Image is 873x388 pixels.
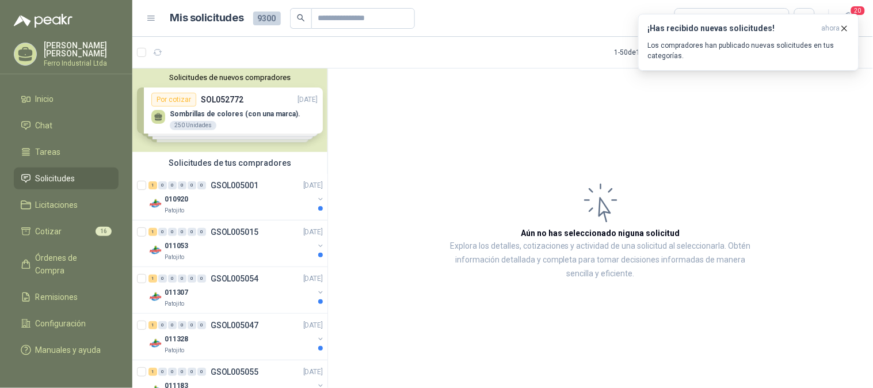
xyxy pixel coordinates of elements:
[148,244,162,257] img: Company Logo
[682,12,706,25] div: Todas
[14,286,119,308] a: Remisiones
[165,206,184,215] p: Patojito
[165,253,184,262] p: Patojito
[443,239,758,281] p: Explora los detalles, cotizaciones y actividad de una solicitud al seleccionarla. Obtén informaci...
[188,321,196,329] div: 0
[36,344,101,356] span: Manuales y ayuda
[132,152,327,174] div: Solicitudes de tus compradores
[148,318,325,355] a: 1 0 0 0 0 0 GSOL005047[DATE] Company Logo011328Patojito
[165,287,188,298] p: 011307
[14,168,119,189] a: Solicitudes
[168,228,177,236] div: 0
[211,368,258,376] p: GSOL005055
[211,321,258,329] p: GSOL005047
[158,321,167,329] div: 0
[14,141,119,163] a: Tareas
[14,14,73,28] img: Logo peakr
[165,299,184,309] p: Patojito
[148,368,157,376] div: 1
[197,368,206,376] div: 0
[36,146,61,158] span: Tareas
[14,220,119,242] a: Cotizar16
[148,228,157,236] div: 1
[96,227,112,236] span: 16
[197,321,206,329] div: 0
[188,368,196,376] div: 0
[303,320,323,331] p: [DATE]
[132,69,327,152] div: Solicitudes de nuevos compradoresPor cotizarSOL052772[DATE] Sombrillas de colores (con una marca)...
[211,228,258,236] p: GSOL005015
[168,368,177,376] div: 0
[148,197,162,211] img: Company Logo
[178,368,186,376] div: 0
[158,228,167,236] div: 0
[36,93,54,105] span: Inicio
[638,14,859,71] button: ¡Has recibido nuevas solicitudes!ahora Los compradores han publicado nuevas solicitudes en tus ca...
[14,339,119,361] a: Manuales y ayuda
[36,252,108,277] span: Órdenes de Compra
[148,321,157,329] div: 1
[14,194,119,216] a: Licitaciones
[303,180,323,191] p: [DATE]
[36,291,78,303] span: Remisiones
[158,275,167,283] div: 0
[165,194,188,205] p: 010920
[14,88,119,110] a: Inicio
[188,275,196,283] div: 0
[211,181,258,189] p: GSOL005001
[178,181,186,189] div: 0
[168,275,177,283] div: 0
[178,275,186,283] div: 0
[178,321,186,329] div: 0
[303,227,323,238] p: [DATE]
[188,228,196,236] div: 0
[303,273,323,284] p: [DATE]
[197,228,206,236] div: 0
[14,115,119,136] a: Chat
[36,119,53,132] span: Chat
[36,172,75,185] span: Solicitudes
[148,181,157,189] div: 1
[148,290,162,304] img: Company Logo
[165,346,184,355] p: Patojito
[253,12,281,25] span: 9300
[850,5,866,16] span: 20
[838,8,859,29] button: 20
[197,275,206,283] div: 0
[615,43,689,62] div: 1 - 50 de 1416
[148,337,162,351] img: Company Logo
[14,247,119,282] a: Órdenes de Compra
[303,367,323,378] p: [DATE]
[170,10,244,26] h1: Mis solicitudes
[168,181,177,189] div: 0
[36,199,78,211] span: Licitaciones
[36,225,62,238] span: Cotizar
[148,225,325,262] a: 1 0 0 0 0 0 GSOL005015[DATE] Company Logo011053Patojito
[648,40,849,61] p: Los compradores han publicado nuevas solicitudes en tus categorías.
[165,334,188,345] p: 011328
[158,368,167,376] div: 0
[148,272,325,309] a: 1 0 0 0 0 0 GSOL005054[DATE] Company Logo011307Patojito
[36,317,86,330] span: Configuración
[197,181,206,189] div: 0
[521,227,680,239] h3: Aún no has seleccionado niguna solicitud
[822,24,840,33] span: ahora
[165,241,188,252] p: 011053
[188,181,196,189] div: 0
[297,14,305,22] span: search
[44,60,119,67] p: Ferro Industrial Ltda
[211,275,258,283] p: GSOL005054
[168,321,177,329] div: 0
[148,275,157,283] div: 1
[44,41,119,58] p: [PERSON_NAME] [PERSON_NAME]
[148,178,325,215] a: 1 0 0 0 0 0 GSOL005001[DATE] Company Logo010920Patojito
[14,313,119,334] a: Configuración
[137,73,323,82] button: Solicitudes de nuevos compradores
[648,24,817,33] h3: ¡Has recibido nuevas solicitudes!
[158,181,167,189] div: 0
[178,228,186,236] div: 0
